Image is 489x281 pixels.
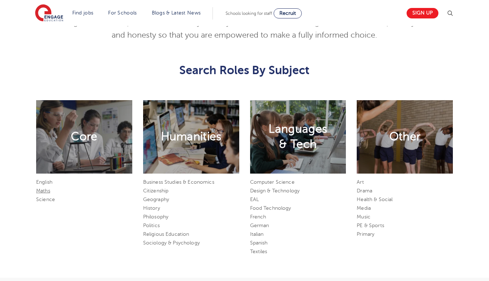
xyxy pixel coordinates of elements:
a: Geography [143,197,169,202]
a: Sociology & Psychology [143,240,200,246]
a: For Schools [108,10,137,16]
span: Schools looking for staff [226,11,272,16]
a: Spanish [250,240,268,246]
a: Blogs & Latest News [152,10,201,16]
a: PE & Sports [357,223,384,228]
a: Politics [143,223,160,228]
a: EAL [250,197,259,202]
a: Primary [357,231,374,237]
a: Sign up [407,8,438,18]
a: German [250,223,269,228]
h2: Humanities [161,129,222,144]
a: Recruit [274,8,302,18]
a: Religious Education [143,231,189,237]
a: Media [357,205,371,211]
img: Engage Education [35,4,63,22]
a: Business Studies & Economics [143,179,214,185]
a: Science [36,197,55,202]
a: Drama [357,188,372,193]
span: Recruit [279,10,296,16]
h2: Core [71,129,97,144]
a: Computer Science [250,179,295,185]
a: Music [357,214,370,220]
h2: Languages & Tech [269,122,327,152]
a: Maths [36,188,50,193]
a: Citizenship [143,188,169,193]
a: English [36,179,52,185]
a: Philosophy [143,214,168,220]
span: Search Roles By Subject [179,64,309,77]
a: Art [357,179,364,185]
a: Italian [250,231,264,237]
a: Textiles [250,249,267,254]
a: Food Technology [250,205,291,211]
a: History [143,205,160,211]
a: French [250,214,266,220]
a: Find jobs [72,10,94,16]
a: Health & Social [357,197,393,202]
h2: Other [389,129,421,144]
a: Design & Technology [250,188,300,193]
